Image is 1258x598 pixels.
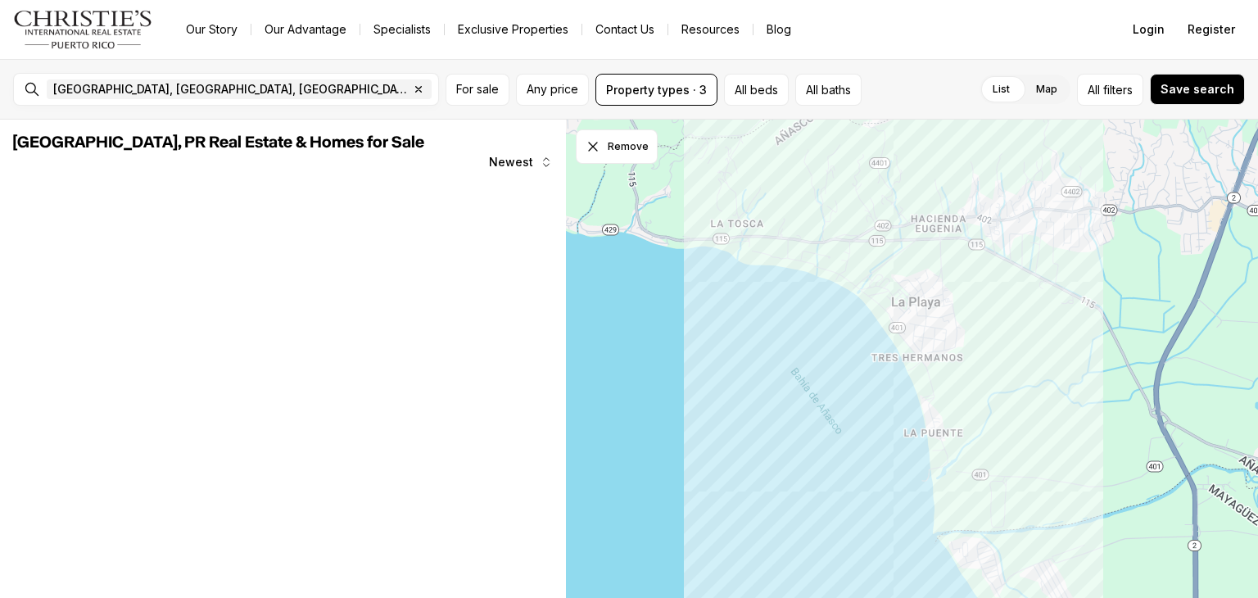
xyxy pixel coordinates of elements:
a: Our Advantage [251,18,360,41]
span: For sale [456,83,499,96]
label: Map [1023,75,1070,104]
span: [GEOGRAPHIC_DATA], PR Real Estate & Homes for Sale [13,134,424,151]
button: Contact Us [582,18,667,41]
span: Newest [489,156,533,169]
button: Register [1178,13,1245,46]
button: Login [1123,13,1174,46]
button: For sale [446,74,509,106]
button: Dismiss drawing [576,129,658,164]
button: All baths [795,74,862,106]
label: List [980,75,1023,104]
span: [GEOGRAPHIC_DATA], [GEOGRAPHIC_DATA], [GEOGRAPHIC_DATA] [53,83,409,96]
a: Blog [753,18,804,41]
button: All beds [724,74,789,106]
a: Exclusive Properties [445,18,581,41]
button: Newest [479,146,563,179]
button: Any price [516,74,589,106]
a: Resources [668,18,753,41]
button: Save search [1150,74,1245,105]
a: Our Story [173,18,251,41]
a: Specialists [360,18,444,41]
span: filters [1103,81,1133,98]
span: Register [1188,23,1235,36]
button: Allfilters [1077,74,1143,106]
span: Any price [527,83,578,96]
button: Property types · 3 [595,74,717,106]
span: All [1088,81,1100,98]
img: logo [13,10,153,49]
span: Save search [1161,83,1234,96]
span: Login [1133,23,1165,36]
